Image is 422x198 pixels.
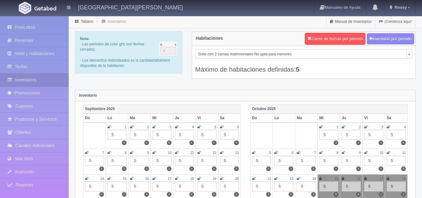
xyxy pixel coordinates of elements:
div: 5 [197,130,216,140]
label: 1 [401,192,406,197]
th: Septiembre 2025 [83,104,241,114]
th: Ma [128,114,151,123]
small: 18 [190,177,194,180]
th: Ju [340,114,363,123]
small: 8 [337,151,339,155]
label: 5 [167,140,171,145]
label: 0 [144,166,149,171]
label: 5 [234,140,239,145]
th: Lu [273,114,295,123]
div: 5 [274,181,293,191]
label: 5 [311,192,316,197]
a: Manual de Inventarios [326,16,375,28]
small: 10 [168,151,171,155]
small: 16 [357,177,361,180]
small: 5 [269,151,271,155]
a: Tablero [81,19,93,24]
small: 15 [123,177,127,180]
th: Vi [363,114,385,123]
label: 4 [167,192,171,197]
label: 4 [189,192,194,197]
small: 8 [125,151,127,155]
small: 2 [359,125,361,129]
a: Suite con 2 camas matrimoniales-No apta para menores [195,49,412,58]
div: 5 [85,181,104,191]
label: 0 [122,166,127,171]
button: Cierre de fechas por periodo [305,33,365,45]
small: 16 [145,177,149,180]
div: 5 [364,156,383,166]
small: 13 [235,151,239,155]
label: 5 [234,166,239,171]
label: 5 [289,192,293,197]
div: 5 [319,130,338,140]
div: 5 [342,156,361,166]
div: 5 [297,156,316,166]
h4: [GEOGRAPHIC_DATA][PERSON_NAME] [78,3,183,11]
small: 9 [359,151,361,155]
small: 13 [290,177,293,180]
div: 5 [130,130,149,140]
th: Mi [318,114,340,123]
img: Getabed [19,2,31,14]
th: Ju [173,114,196,123]
label: 4 [212,166,216,171]
div: 5 [297,181,316,191]
label: 5 [379,166,383,171]
span: Suite con 2 camas matrimoniales-No apta para menores [198,49,404,59]
label: 4 [189,166,194,171]
small: 1 [337,125,339,129]
label: 4 [99,192,104,197]
th: Sa [385,114,408,123]
div: 5 [175,156,194,166]
small: 12 [267,177,271,180]
label: 1 [167,166,171,171]
div: 5 [220,156,239,166]
small: 20 [235,177,239,180]
small: 15 [335,177,338,180]
th: Ma [295,114,318,123]
label: 5 [289,166,293,171]
small: 7 [314,151,316,155]
div: 5 [175,181,194,191]
button: Inventario por periodo [367,33,414,45]
div: 5 [152,181,171,191]
div: 5 [274,156,293,166]
label: 5 [122,140,127,145]
label: 4 [189,140,194,145]
small: 5 [215,125,216,129]
label: 5 [334,192,338,197]
div: 5 [319,156,338,166]
div: 5 [387,181,406,191]
small: 1 [125,125,127,129]
label: 3 [379,140,383,145]
small: 17 [380,177,383,180]
small: 6 [237,125,239,129]
small: 14 [101,177,104,180]
small: 10 [380,151,383,155]
small: 2 [147,125,149,129]
b: Nota: [80,37,90,41]
a: Inventarios [108,19,126,24]
th: Do [250,114,273,123]
div: 5 [175,130,194,140]
small: 19 [213,177,216,180]
label: 5 [144,140,149,145]
a: ¡Comienza aquí! [375,16,415,28]
small: 4 [192,125,194,129]
div: 5 [107,130,127,140]
div: 5 [220,130,239,140]
div: - Las periodos de color gris son fechas cerradas. - Los elementos redondeados es la cantidad/allo... [75,31,182,74]
div: 5 [152,130,171,140]
label: 5 [401,166,406,171]
div: 5 [107,156,127,166]
small: 9 [147,151,149,155]
div: 5 [85,156,104,166]
label: 3 [334,140,338,145]
label: 5 [266,166,271,171]
label: 4 [144,192,149,197]
label: 5 [99,166,104,171]
small: 3 [170,125,171,129]
div: 5 [220,181,239,191]
img: Getabed [34,6,56,11]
